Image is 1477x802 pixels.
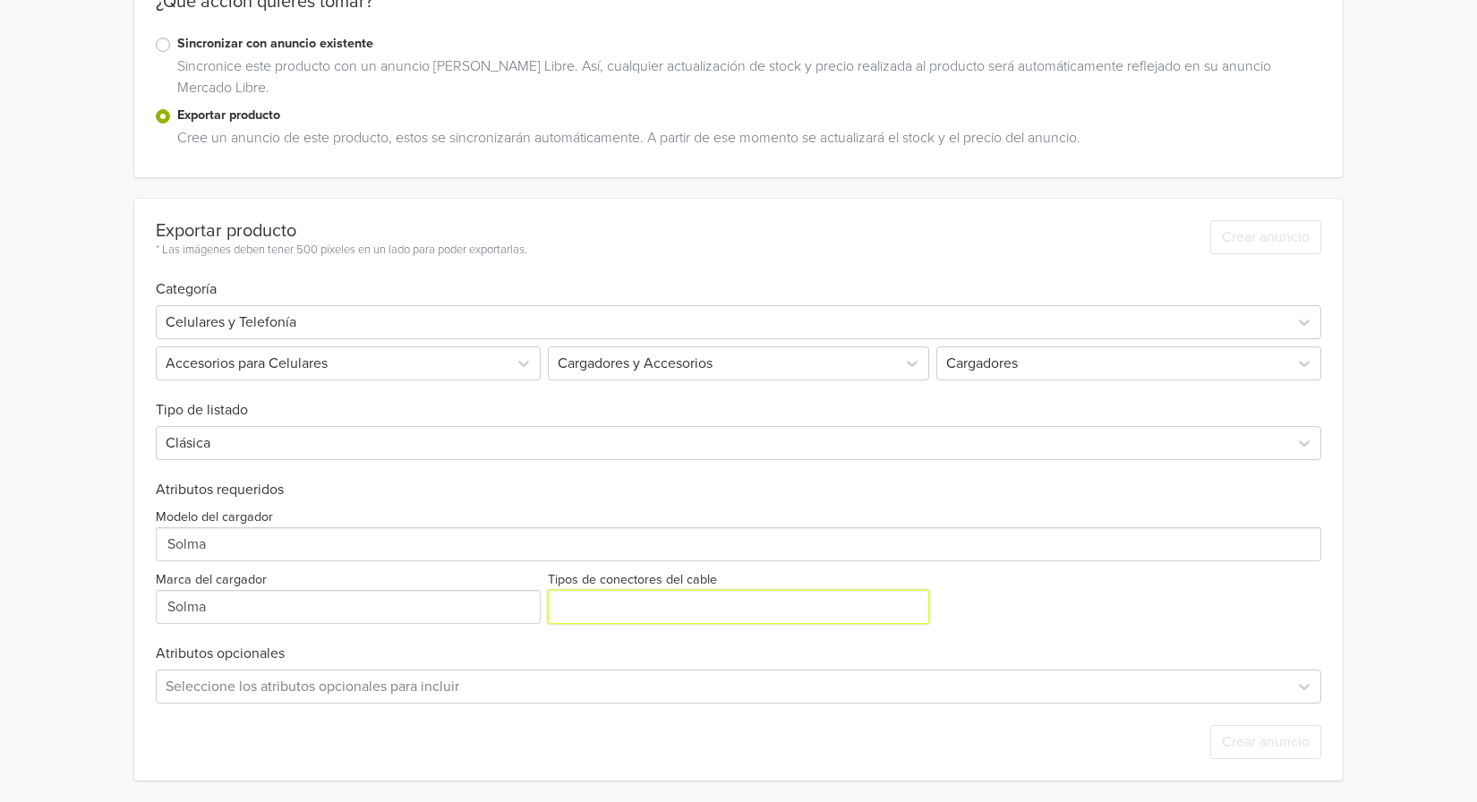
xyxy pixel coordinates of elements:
[170,55,1321,106] div: Sincronice este producto con un anuncio [PERSON_NAME] Libre. Así, cualquier actualización de stoc...
[1210,220,1321,254] button: Crear anuncio
[548,570,717,590] label: Tipos de conectores del cable
[177,34,1321,54] label: Sincronizar con anuncio existente
[156,220,527,242] div: Exportar producto
[156,380,1321,419] h6: Tipo de listado
[156,242,527,260] div: * Las imágenes deben tener 500 píxeles en un lado para poder exportarlas.
[156,645,1321,662] h6: Atributos opcionales
[156,570,267,590] label: Marca del cargador
[170,127,1321,156] div: Cree un anuncio de este producto, estos se sincronizarán automáticamente. A partir de ese momento...
[1210,725,1321,759] button: Crear anuncio
[156,482,1321,499] h6: Atributos requeridos
[156,508,273,527] label: Modelo del cargador
[156,260,1321,298] h6: Categoría
[177,106,1321,125] label: Exportar producto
